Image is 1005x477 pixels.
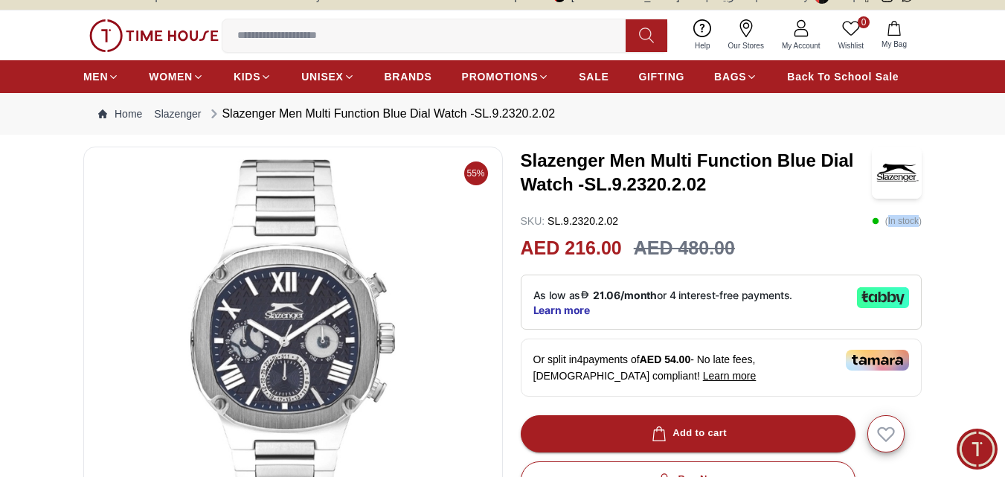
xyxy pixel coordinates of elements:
div: Add to cart [649,425,727,442]
span: AED 54.00 [640,353,690,365]
nav: Breadcrumb [83,93,922,135]
a: BRANDS [385,63,432,90]
div: Chat Widget [957,429,998,470]
a: UNISEX [301,63,354,90]
span: Home [60,379,90,391]
div: [PERSON_NAME] [69,255,208,275]
div: Chat with us now [19,242,279,301]
span: 0 [858,16,870,28]
span: SKU : [521,215,545,227]
h2: AED 216.00 [521,234,622,263]
span: Just now [234,255,268,269]
h3: Slazenger Men Multi Function Blue Dial Watch -SL.9.2320.2.02 [521,149,873,196]
a: Home [98,106,142,121]
a: BAGS [714,63,757,90]
span: BRANDS [385,69,432,84]
div: Timehousecompany [19,128,279,185]
a: MEN [83,63,119,90]
a: SALE [579,63,609,90]
span: MEN [83,69,108,84]
span: My Account [776,40,826,51]
p: SL.9.2320.2.02 [521,214,619,228]
span: SALE [579,69,609,84]
span: Conversation [185,379,254,391]
h3: AED 480.00 [634,234,735,263]
span: Help [689,40,716,51]
p: ( In stock ) [872,214,922,228]
div: Slazenger Men Multi Function Blue Dial Watch -SL.9.2320.2.02 [207,105,555,123]
a: Help [686,16,719,54]
a: KIDS [234,63,272,90]
span: UNISEX [301,69,343,84]
div: Find your dream watch—experts ready to assist! [19,192,279,223]
span: Hello! I'm your Time House Watches Support Assistant. How can I assist you [DATE]? [69,275,234,286]
div: Conversation [147,346,292,396]
span: Back To School Sale [787,69,899,84]
div: Zoe [30,255,268,288]
div: Home [5,346,144,396]
span: Wishlist [832,40,870,51]
div: Or split in 4 payments of - No late fees, [DEMOGRAPHIC_DATA] compliant! [521,339,922,397]
span: 55% [464,161,488,185]
span: Learn more [703,370,757,382]
img: ... [89,19,219,52]
span: BAGS [714,69,746,84]
a: Back To School Sale [787,63,899,90]
img: Slazenger Men Multi Function Blue Dial Watch -SL.9.2320.2.02 [872,147,922,199]
a: Our Stores [719,16,773,54]
a: 0Wishlist [829,16,873,54]
img: Profile picture of Zoe [30,258,57,285]
img: Company logo [20,19,49,49]
span: GIFTING [638,69,684,84]
span: My Bag [876,39,913,50]
span: WOMEN [149,69,193,84]
span: KIDS [234,69,260,84]
button: Add to cart [521,415,855,452]
img: Tamara [846,350,909,371]
a: WOMEN [149,63,204,90]
a: Slazenger [154,106,201,121]
a: PROMOTIONS [462,63,550,90]
span: Our Stores [722,40,770,51]
span: PROMOTIONS [462,69,539,84]
a: GIFTING [638,63,684,90]
button: My Bag [873,18,916,53]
